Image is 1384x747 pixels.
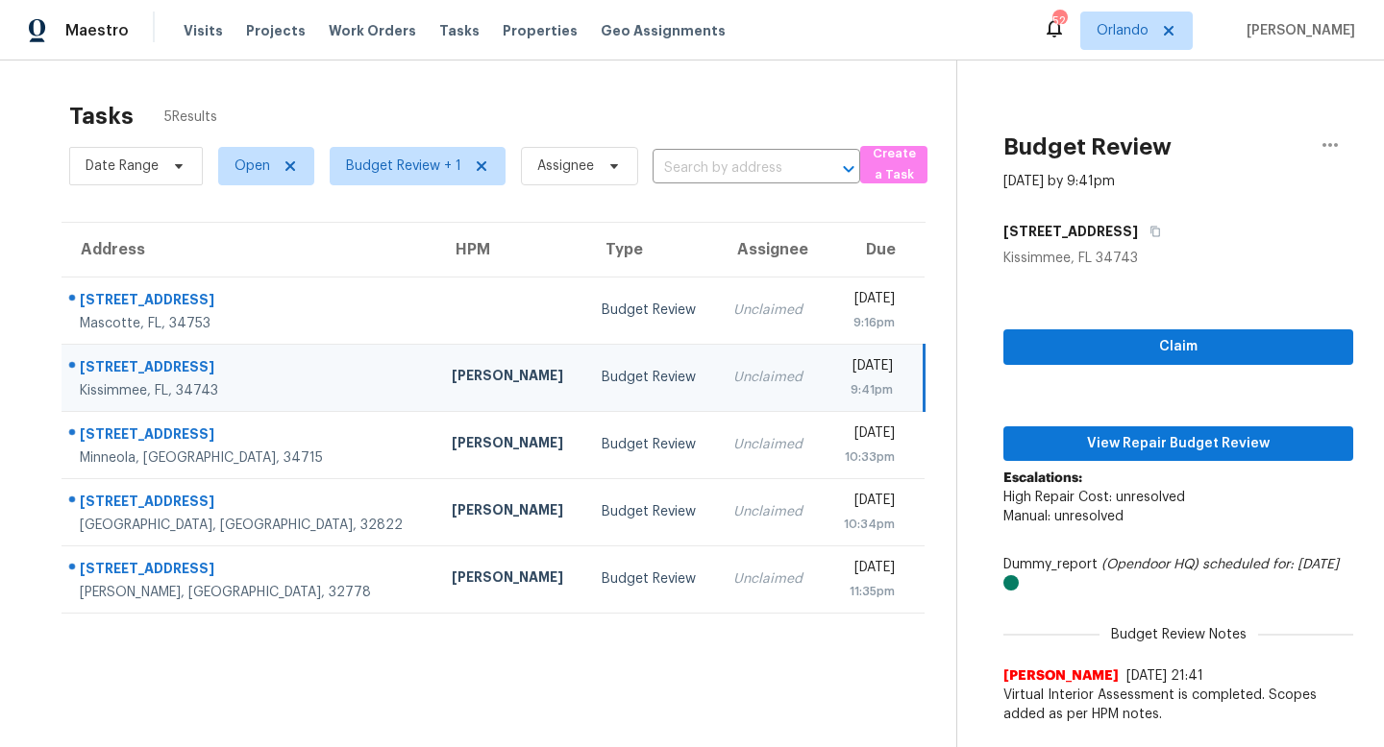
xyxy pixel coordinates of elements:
div: 10:33pm [838,447,894,467]
span: Projects [246,21,306,40]
span: Create a Task [870,143,918,187]
div: Mascotte, FL, 34753 [80,314,421,333]
div: [DATE] [838,423,894,447]
button: Open [835,156,862,182]
div: Dummy_report [1003,555,1353,593]
div: Budget Review [602,435,703,454]
div: Minneola, [GEOGRAPHIC_DATA], 34715 [80,448,421,468]
th: Type [586,223,718,277]
div: Budget Review [602,301,703,320]
button: Create a Task [860,146,927,183]
div: 9:41pm [838,380,893,399]
th: Assignee [718,223,823,277]
span: Tasks [439,24,480,37]
div: [STREET_ADDRESS] [80,559,421,583]
div: 9:16pm [838,313,894,332]
div: [DATE] [838,558,894,582]
div: 52 [1052,12,1066,31]
input: Search by address [653,154,806,183]
div: Budget Review [602,502,703,521]
span: Open [235,157,270,176]
h5: [STREET_ADDRESS] [1003,222,1138,241]
th: HPM [436,223,586,277]
div: Unclaimed [733,569,807,589]
span: Budget Review Notes [1100,625,1258,644]
div: Kissimmee, FL 34743 [1003,249,1353,268]
div: [DATE] by 9:41pm [1003,172,1115,191]
div: Unclaimed [733,435,807,454]
div: Kissimmee, FL, 34743 [80,381,421,400]
span: Budget Review + 1 [346,157,461,176]
span: Visits [184,21,223,40]
div: Budget Review [602,368,703,387]
i: (Opendoor HQ) [1101,558,1199,571]
h2: Budget Review [1003,137,1172,157]
div: [PERSON_NAME] [452,366,571,390]
div: Budget Review [602,569,703,589]
span: Work Orders [329,21,416,40]
span: View Repair Budget Review [1019,432,1338,456]
div: [PERSON_NAME] [452,567,571,591]
button: View Repair Budget Review [1003,426,1353,462]
div: [DATE] [838,491,894,515]
span: [DATE] 21:41 [1126,669,1203,683]
span: Properties [503,21,578,40]
div: [STREET_ADDRESS] [80,492,421,516]
div: Unclaimed [733,502,807,521]
div: [STREET_ADDRESS] [80,357,421,381]
span: Manual: unresolved [1003,510,1124,523]
span: Date Range [86,157,159,176]
span: [PERSON_NAME] [1003,666,1119,686]
div: [PERSON_NAME], [GEOGRAPHIC_DATA], 32778 [80,583,421,602]
div: [PERSON_NAME] [452,433,571,457]
div: Unclaimed [733,301,807,320]
div: [DATE] [838,289,894,313]
span: Maestro [65,21,129,40]
div: 10:34pm [838,515,894,534]
b: Escalations: [1003,471,1082,485]
th: Address [62,223,436,277]
span: Geo Assignments [601,21,726,40]
span: Virtual Interior Assessment is completed. Scopes added as per HPM notes. [1003,686,1353,724]
div: [PERSON_NAME] [452,500,571,524]
span: Claim [1019,335,1338,359]
h2: Tasks [69,107,134,126]
div: [STREET_ADDRESS] [80,290,421,314]
i: scheduled for: [DATE] [1202,558,1339,571]
button: Copy Address [1138,214,1164,249]
button: Claim [1003,329,1353,365]
span: Assignee [537,157,594,176]
div: [DATE] [838,356,893,380]
div: [STREET_ADDRESS] [80,424,421,448]
div: Unclaimed [733,368,807,387]
span: High Repair Cost: unresolved [1003,491,1185,504]
div: 11:35pm [838,582,894,601]
span: 5 Results [164,108,217,127]
div: [GEOGRAPHIC_DATA], [GEOGRAPHIC_DATA], 32822 [80,516,421,535]
span: [PERSON_NAME] [1239,21,1355,40]
th: Due [823,223,924,277]
span: Orlando [1097,21,1149,40]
